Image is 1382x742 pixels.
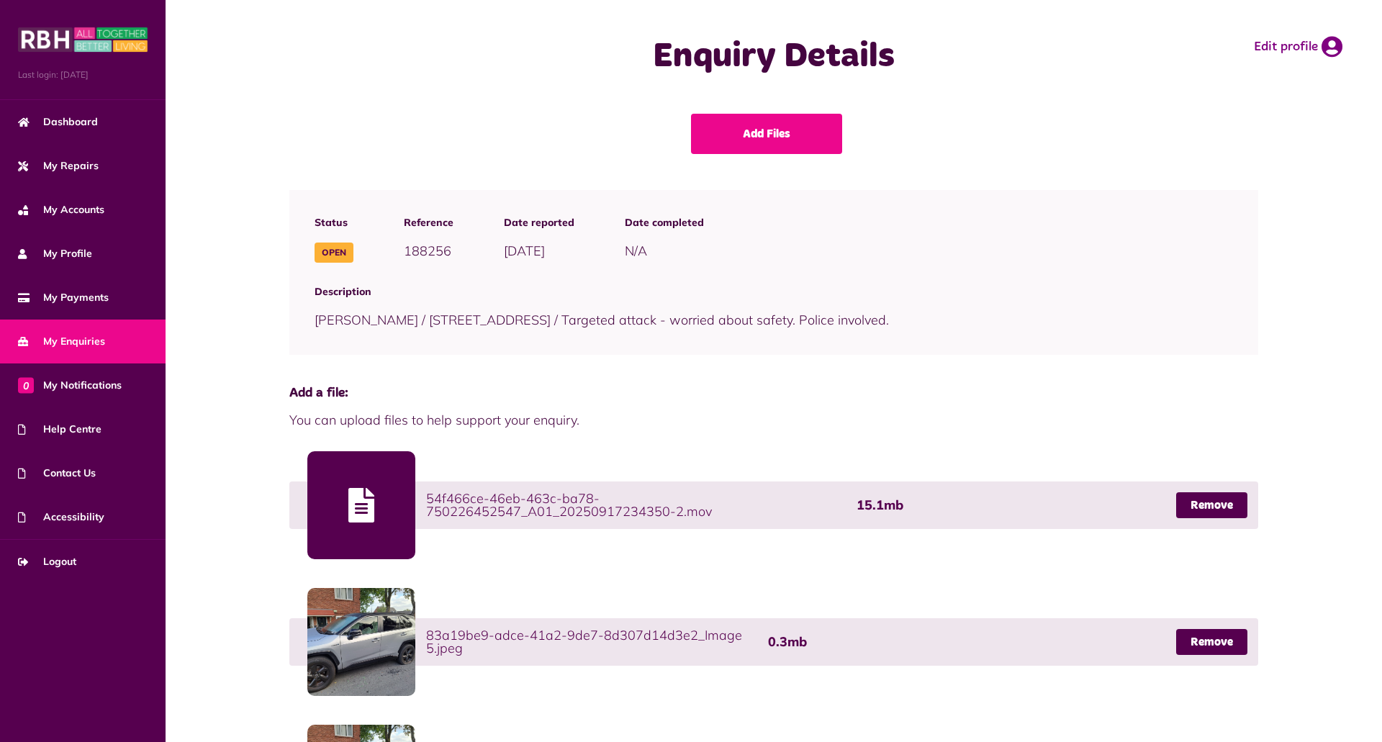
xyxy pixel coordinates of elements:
[315,284,1234,299] span: Description
[18,68,148,81] span: Last login: [DATE]
[315,215,353,230] span: Status
[625,215,704,230] span: Date completed
[289,410,1259,430] span: You can upload files to help support your enquiry.
[404,243,451,259] span: 188256
[18,378,122,393] span: My Notifications
[857,499,903,512] span: 15.1mb
[18,25,148,54] img: MyRBH
[18,158,99,173] span: My Repairs
[625,243,647,259] span: N/A
[18,554,76,569] span: Logout
[504,243,545,259] span: [DATE]
[1176,492,1247,518] a: Remove
[1176,629,1247,655] a: Remove
[18,202,104,217] span: My Accounts
[18,510,104,525] span: Accessibility
[18,377,34,393] span: 0
[18,114,98,130] span: Dashboard
[486,36,1062,78] h1: Enquiry Details
[18,290,109,305] span: My Payments
[691,114,842,154] a: Add Files
[1254,36,1342,58] a: Edit profile
[404,215,453,230] span: Reference
[18,334,105,349] span: My Enquiries
[18,246,92,261] span: My Profile
[426,492,842,518] span: 54f466ce-46eb-463c-ba78-750226452547_A01_20250917234350-2.mov
[18,422,101,437] span: Help Centre
[768,635,807,648] span: 0.3mb
[18,466,96,481] span: Contact Us
[315,312,889,328] span: [PERSON_NAME] / [STREET_ADDRESS] / Targeted attack - worried about safety. Police involved.
[504,215,574,230] span: Date reported
[315,243,353,263] span: Open
[426,629,754,655] span: 83a19be9-adce-41a2-9de7-8d307d14d3e2_Image 5.jpeg
[289,384,1259,403] span: Add a file:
